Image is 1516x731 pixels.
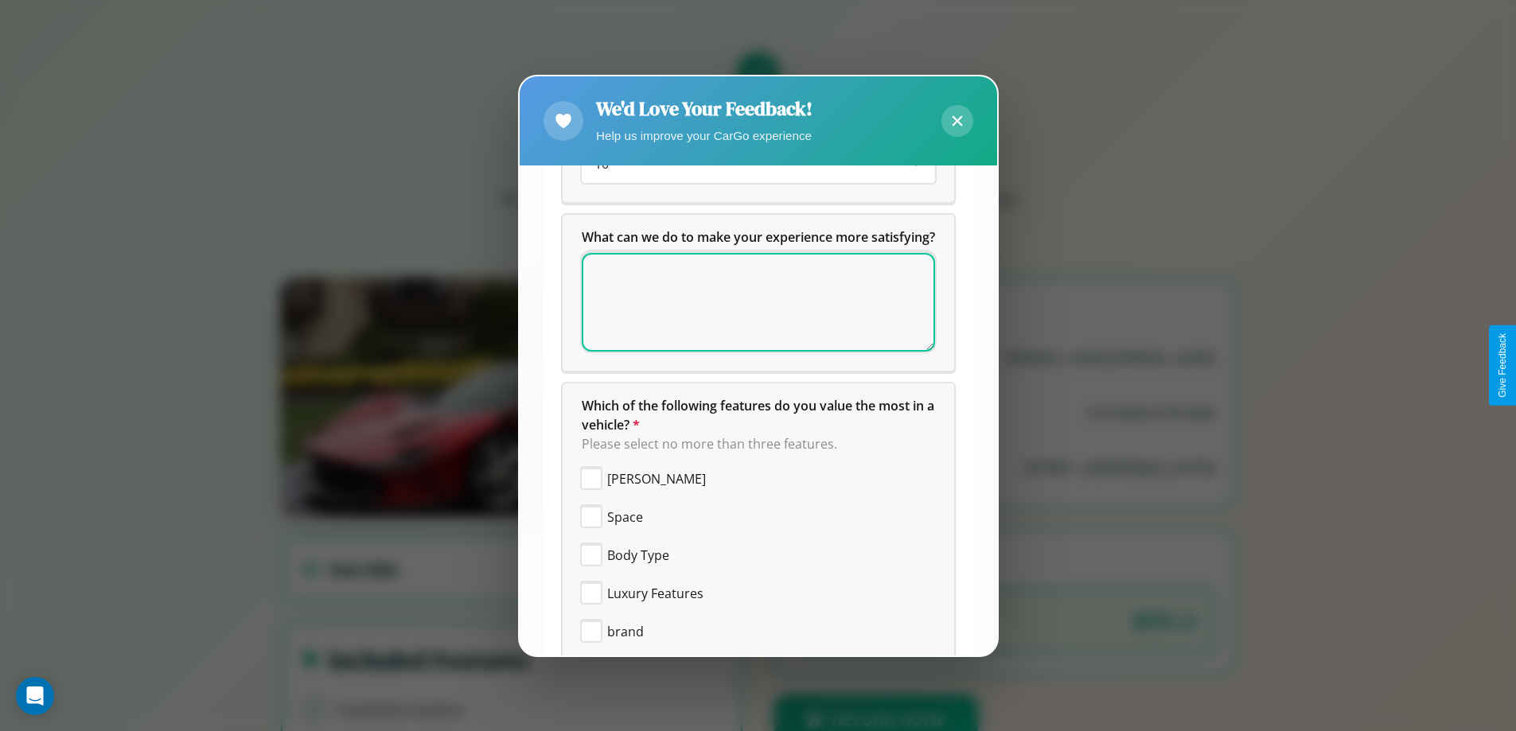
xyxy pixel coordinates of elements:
[607,584,703,603] span: Luxury Features
[607,622,644,641] span: brand
[582,435,837,453] span: Please select no more than three features.
[596,125,813,146] p: Help us improve your CarGo experience
[596,95,813,122] h2: We'd Love Your Feedback!
[582,228,935,246] span: What can we do to make your experience more satisfying?
[607,507,643,527] span: Space
[607,546,669,565] span: Body Type
[1497,333,1508,398] div: Give Feedback
[594,155,609,173] span: 10
[16,677,54,715] div: Open Intercom Messenger
[582,397,937,434] span: Which of the following features do you value the most in a vehicle?
[607,469,706,488] span: [PERSON_NAME]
